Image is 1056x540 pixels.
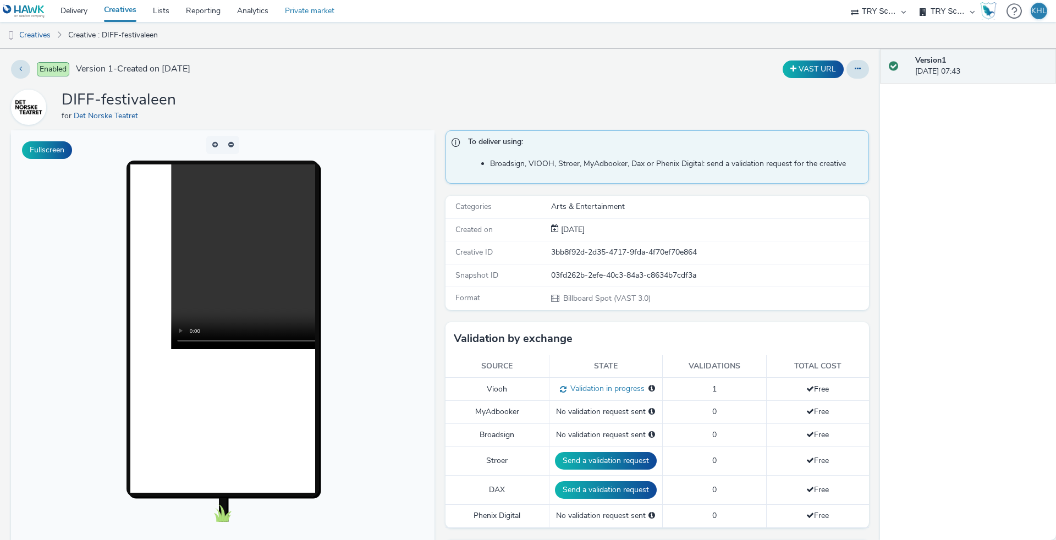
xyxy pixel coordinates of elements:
img: Det Norske Teatret [13,91,45,123]
span: 0 [712,484,717,495]
td: DAX [446,476,549,505]
span: for [62,111,74,121]
span: Version 1 - Created on [DATE] [76,63,190,75]
div: Creation 20 August 2025, 07:43 [559,224,585,235]
span: Free [806,484,829,495]
span: 1 [712,384,717,394]
button: VAST URL [783,60,844,78]
span: Free [806,510,829,521]
td: Broadsign [446,423,549,446]
div: No validation request sent [555,429,657,440]
img: Hawk Academy [980,2,997,20]
td: Viooh [446,378,549,401]
a: Det Norske Teatret [74,111,142,121]
span: To deliver using: [468,136,857,151]
div: KHL [1031,3,1047,19]
span: Categories [455,201,492,212]
div: [DATE] 07:43 [915,55,1047,78]
span: Created on [455,224,493,235]
div: Duplicate the creative as a VAST URL [780,60,846,78]
div: No validation request sent [555,510,657,521]
div: Please select a deal below and click on Send to send a validation request to MyAdbooker. [648,406,655,417]
span: Free [806,384,829,394]
li: Broadsign, VIOOH, Stroer, MyAdbooker, Dax or Phenix Digital: send a validation request for the cr... [490,158,863,169]
div: No validation request sent [555,406,657,417]
button: Send a validation request [555,481,657,499]
th: Validations [662,355,766,378]
button: Fullscreen [22,141,72,159]
a: Creative : DIFF-festivaleen [63,22,163,48]
td: Phenix Digital [446,505,549,527]
h3: Validation by exchange [454,330,573,347]
div: 3bb8f92d-2d35-4717-9fda-4f70ef70e864 [551,247,868,258]
img: undefined Logo [3,4,45,18]
span: 0 [712,429,717,440]
span: Enabled [37,62,69,76]
span: Free [806,429,829,440]
a: Det Norske Teatret [11,102,51,112]
th: State [549,355,662,378]
img: dooh [5,30,16,41]
td: MyAdbooker [446,401,549,423]
span: Format [455,293,480,303]
span: Free [806,455,829,466]
div: Please select a deal below and click on Send to send a validation request to Phenix Digital. [648,510,655,521]
span: Validation in progress [566,383,645,394]
div: Arts & Entertainment [551,201,868,212]
div: 03fd262b-2efe-40c3-84a3-c8634b7cdf3a [551,270,868,281]
div: Please select a deal below and click on Send to send a validation request to Broadsign. [648,429,655,440]
td: Stroer [446,447,549,476]
th: Total cost [766,355,869,378]
span: Creative ID [455,247,493,257]
span: 0 [712,455,717,466]
span: [DATE] [559,224,585,235]
span: Free [806,406,829,417]
strong: Version 1 [915,55,946,65]
a: Hawk Academy [980,2,1001,20]
span: Billboard Spot (VAST 3.0) [562,293,651,304]
h1: DIFF-festivaleen [62,90,176,111]
span: 0 [712,510,717,521]
span: Snapshot ID [455,270,498,280]
button: Send a validation request [555,452,657,470]
span: 0 [712,406,717,417]
th: Source [446,355,549,378]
